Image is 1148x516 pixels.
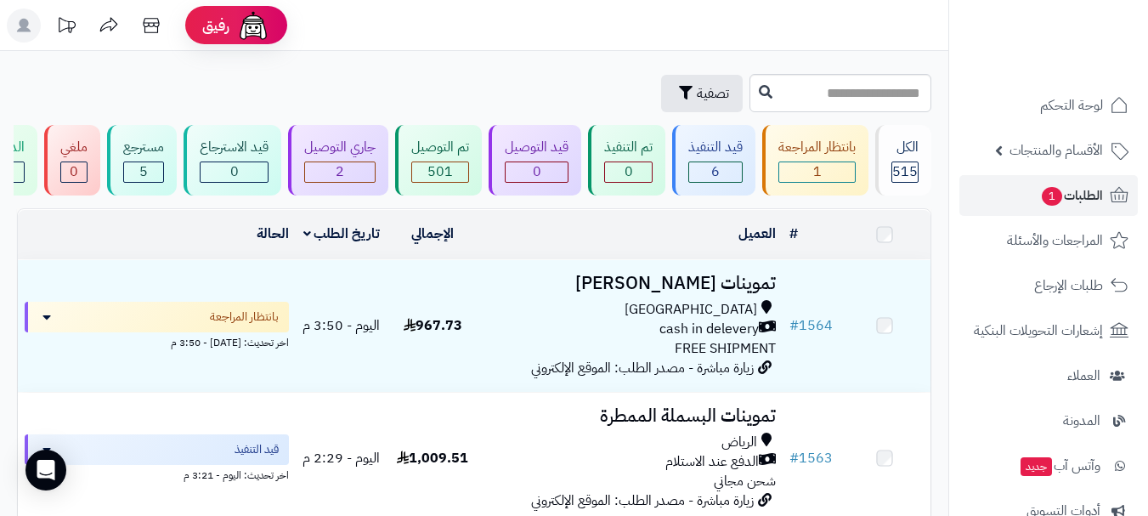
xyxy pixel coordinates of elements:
[625,162,633,182] span: 0
[1021,457,1052,476] span: جديد
[1067,364,1100,388] span: العملاء
[1009,139,1103,162] span: الأقسام والمنتجات
[305,162,375,182] div: 2
[872,125,935,196] a: الكل515
[721,433,757,452] span: الرياض
[1007,229,1103,252] span: المراجعات والأسئلة
[303,315,380,336] span: اليوم - 3:50 م
[661,75,743,112] button: تصفية
[303,448,380,468] span: اليوم - 2:29 م
[892,162,918,182] span: 515
[25,450,66,490] div: Open Intercom Messenger
[1040,184,1103,207] span: الطلبات
[104,125,180,196] a: مسترجع 5
[485,125,585,196] a: قيد التوصيل 0
[675,338,776,359] span: FREE SHIPMENT
[813,162,822,182] span: 1
[411,224,454,244] a: الإجمالي
[531,490,754,511] span: زيارة مباشرة - مصدر الطلب: الموقع الإلكتروني
[959,445,1138,486] a: وآتس آبجديد
[959,85,1138,126] a: لوحة التحكم
[789,315,833,336] a: #1564
[531,358,754,378] span: زيارة مباشرة - مصدر الطلب: الموقع الإلكتروني
[41,125,104,196] a: ملغي 0
[124,162,163,182] div: 5
[711,162,720,182] span: 6
[336,162,344,182] span: 2
[392,125,485,196] a: تم التوصيل 501
[210,309,279,326] span: بانتظار المراجعة
[959,220,1138,261] a: المراجعات والأسئلة
[485,406,776,426] h3: تموينات البسملة الممطرة
[959,400,1138,441] a: المدونة
[180,125,285,196] a: قيد الاسترجاع 0
[285,125,392,196] a: جاري التوصيل 2
[70,162,78,182] span: 0
[585,125,669,196] a: تم التنفيذ 0
[123,138,164,157] div: مسترجع
[689,162,742,182] div: 6
[891,138,919,157] div: الكل
[688,138,743,157] div: قيد التنفيذ
[697,83,729,104] span: تصفية
[533,162,541,182] span: 0
[235,441,279,458] span: قيد التنفيذ
[604,138,653,157] div: تم التنفيذ
[236,9,270,43] img: ai-face.png
[230,162,239,182] span: 0
[789,448,799,468] span: #
[959,310,1138,351] a: إشعارات التحويلات البنكية
[974,319,1103,343] span: إشعارات التحويلات البنكية
[669,125,759,196] a: قيد التنفيذ 6
[202,15,229,36] span: رفيق
[45,9,88,47] a: تحديثات المنصة
[959,355,1138,396] a: العملاء
[1040,94,1103,117] span: لوحة التحكم
[139,162,148,182] span: 5
[60,138,88,157] div: ملغي
[427,162,453,182] span: 501
[789,224,798,244] a: #
[411,138,469,157] div: تم التوصيل
[665,452,759,472] span: الدفع عند الاستلام
[659,320,759,339] span: cash in delevery
[506,162,568,182] div: 0
[200,138,269,157] div: قيد الاسترجاع
[303,224,381,244] a: تاريخ الطلب
[605,162,652,182] div: 0
[61,162,87,182] div: 0
[714,471,776,491] span: شحن مجاني
[779,162,855,182] div: 1
[789,315,799,336] span: #
[778,138,856,157] div: بانتظار المراجعة
[257,224,289,244] a: الحالة
[738,224,776,244] a: العميل
[201,162,268,182] div: 0
[1063,409,1100,433] span: المدونة
[959,265,1138,306] a: طلبات الإرجاع
[959,175,1138,216] a: الطلبات1
[625,300,757,320] span: [GEOGRAPHIC_DATA]
[789,448,833,468] a: #1563
[304,138,376,157] div: جاري التوصيل
[1019,454,1100,478] span: وآتس آب
[1042,187,1063,207] span: 1
[1034,274,1103,298] span: طلبات الإرجاع
[404,315,462,336] span: 967.73
[1032,38,1132,74] img: logo-2.png
[412,162,468,182] div: 501
[397,448,468,468] span: 1,009.51
[759,125,872,196] a: بانتظار المراجعة 1
[25,332,289,350] div: اخر تحديث: [DATE] - 3:50 م
[485,274,776,293] h3: تموينات [PERSON_NAME]
[25,465,289,483] div: اخر تحديث: اليوم - 3:21 م
[505,138,568,157] div: قيد التوصيل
